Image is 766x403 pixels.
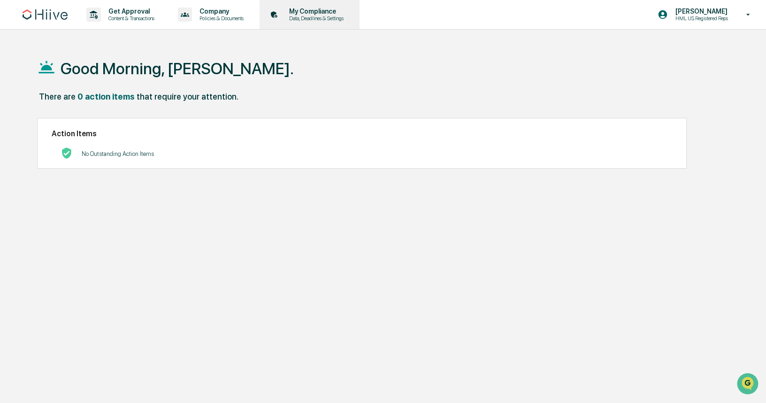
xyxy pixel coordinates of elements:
[668,8,733,15] p: [PERSON_NAME]
[9,137,17,145] div: 🔎
[101,15,159,22] p: Content & Transactions
[32,81,119,89] div: We're available if you need us!
[6,115,64,132] a: 🖐️Preclearance
[9,72,26,89] img: 1746055101610-c473b297-6a78-478c-a979-82029cc54cd1
[23,9,68,20] img: logo
[68,119,76,127] div: 🗄️
[19,118,61,128] span: Preclearance
[282,8,348,15] p: My Compliance
[192,8,248,15] p: Company
[61,147,72,159] img: No Actions logo
[77,118,116,128] span: Attestations
[39,92,76,101] div: There are
[137,92,238,101] div: that require your attention.
[9,20,171,35] p: How can we help?
[93,159,114,166] span: Pylon
[160,75,171,86] button: Start new chat
[61,59,294,78] h1: Good Morning, [PERSON_NAME].
[6,132,63,149] a: 🔎Data Lookup
[668,15,733,22] p: HML US Registered Reps
[66,159,114,166] a: Powered byPylon
[52,129,672,138] h2: Action Items
[192,15,248,22] p: Policies & Documents
[82,150,154,157] p: No Outstanding Action Items
[101,8,159,15] p: Get Approval
[282,15,348,22] p: Data, Deadlines & Settings
[77,92,135,101] div: 0 action items
[64,115,120,132] a: 🗄️Attestations
[19,136,59,146] span: Data Lookup
[9,119,17,127] div: 🖐️
[32,72,154,81] div: Start new chat
[736,372,761,397] iframe: Open customer support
